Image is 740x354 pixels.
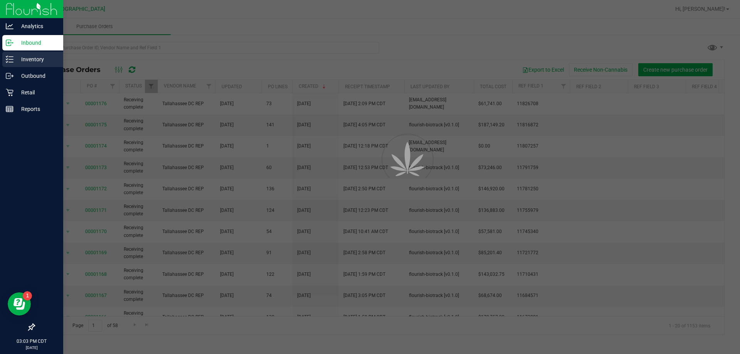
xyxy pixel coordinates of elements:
[13,104,60,114] p: Reports
[6,22,13,30] inline-svg: Analytics
[3,338,60,345] p: 03:03 PM CDT
[13,88,60,97] p: Retail
[13,38,60,47] p: Inbound
[13,71,60,81] p: Outbound
[6,39,13,47] inline-svg: Inbound
[23,291,32,300] iframe: Resource center unread badge
[6,105,13,113] inline-svg: Reports
[13,22,60,31] p: Analytics
[6,72,13,80] inline-svg: Outbound
[13,55,60,64] p: Inventory
[6,55,13,63] inline-svg: Inventory
[8,292,31,315] iframe: Resource center
[3,345,60,351] p: [DATE]
[6,89,13,96] inline-svg: Retail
